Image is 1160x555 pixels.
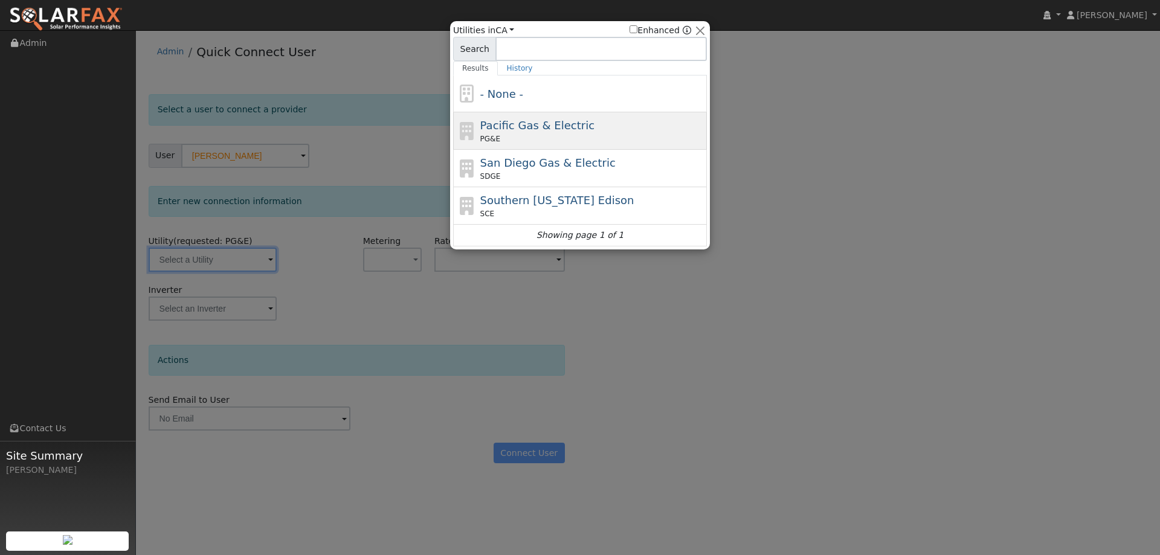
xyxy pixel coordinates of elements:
[495,25,514,35] a: CA
[480,88,523,100] span: - None -
[1077,10,1147,20] span: [PERSON_NAME]
[6,464,129,476] div: [PERSON_NAME]
[498,61,542,75] a: History
[480,171,501,182] span: SDGE
[453,61,498,75] a: Results
[6,448,129,464] span: Site Summary
[453,37,496,61] span: Search
[480,194,634,207] span: Southern [US_STATE] Edison
[683,25,691,35] a: Enhanced Providers
[480,133,500,144] span: PG&E
[480,119,594,132] span: Pacific Gas & Electric
[480,208,495,219] span: SCE
[63,535,72,545] img: retrieve
[630,24,691,37] span: Show enhanced providers
[630,25,637,33] input: Enhanced
[480,156,616,169] span: San Diego Gas & Electric
[9,7,123,32] img: SolarFax
[536,229,623,242] i: Showing page 1 of 1
[630,24,680,37] label: Enhanced
[453,24,514,37] span: Utilities in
